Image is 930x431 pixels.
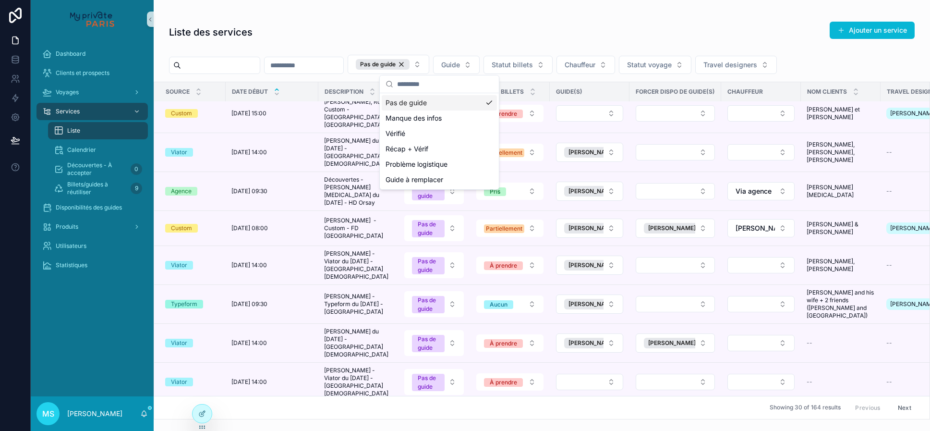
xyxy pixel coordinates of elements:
[727,88,763,96] span: Chauffeur
[231,148,267,156] span: [DATE] 14:00
[48,141,148,159] a: Calendrier
[171,300,197,308] div: Typeform
[48,160,148,178] a: Découvertes - À accepter0
[67,161,127,177] span: Découvertes - À accepter
[619,56,691,74] button: Select Button
[476,373,544,391] button: Select Button
[231,224,268,232] span: [DATE] 08:00
[636,183,715,199] button: Select Button
[568,148,616,156] span: [PERSON_NAME]
[418,183,439,200] div: Pas de guide
[36,64,148,82] a: Clients et prospects
[727,144,795,160] button: Select Button
[324,293,392,316] span: [PERSON_NAME] - Typeform du [DATE] - [GEOGRAPHIC_DATA]
[727,219,795,237] button: Select Button
[556,56,615,74] button: Select Button
[231,339,267,347] span: [DATE] 14:00
[476,334,544,352] button: Select Button
[42,408,54,419] span: MS
[490,339,517,348] div: À prendre
[564,299,630,309] button: Unselect 19
[231,378,267,386] span: [DATE] 14:00
[382,172,497,187] div: Guide à remplacer
[886,378,892,386] span: --
[476,105,544,122] button: Select Button
[476,88,524,96] span: Statut billets
[348,55,429,74] button: Select Button
[568,224,616,232] span: [PERSON_NAME]
[325,88,363,96] span: Description
[807,378,812,386] span: --
[565,60,595,70] span: Chauffeur
[324,328,392,358] span: [PERSON_NAME] du [DATE] - [GEOGRAPHIC_DATA][DEMOGRAPHIC_DATA]
[568,261,655,269] span: [PERSON_NAME] CHTCHEPINE
[644,223,710,234] button: Unselect 39
[404,291,464,317] button: Select Button
[556,105,623,122] button: Select Button
[886,148,892,156] span: --
[703,60,757,70] span: Travel designers
[644,338,710,348] button: Unselect 32
[169,25,253,39] h1: Liste des services
[56,242,86,250] span: Utilisateurs
[556,333,623,353] button: Select Button
[636,219,715,238] button: Select Button
[807,258,875,273] span: [PERSON_NAME], [PERSON_NAME]
[48,122,148,139] a: Liste
[231,110,266,117] span: [DATE] 15:00
[56,108,80,115] span: Services
[36,103,148,120] a: Services
[636,144,715,160] button: Select Button
[67,181,127,196] span: Billets/guides à réutiliser
[382,141,497,157] div: Récap + Vérif
[404,215,464,241] button: Select Button
[56,50,85,58] span: Dashboard
[418,374,439,391] div: Pas de guide
[404,330,464,356] button: Select Button
[490,110,517,118] div: À prendre
[648,339,696,347] span: [PERSON_NAME]
[807,221,875,236] span: [PERSON_NAME] & [PERSON_NAME]
[36,218,148,235] a: Produits
[56,88,79,96] span: Voyages
[556,256,623,275] button: Select Button
[727,257,795,273] button: Select Button
[232,88,268,96] span: Date début
[807,141,875,164] span: [PERSON_NAME], [PERSON_NAME], [PERSON_NAME]
[490,187,500,196] div: Pris
[404,369,464,395] button: Select Button
[166,88,190,96] span: Source
[636,88,715,96] span: Forcer dispo de guide(s)
[36,257,148,274] a: Statistiques
[564,147,630,158] button: Unselect 41
[736,186,772,196] span: Via agence
[171,148,187,157] div: Viator
[636,105,715,122] button: Select Button
[830,22,915,39] button: Ajouter un service
[171,224,192,233] div: Custom
[67,127,80,135] span: Liste
[171,109,192,118] div: Custom
[695,56,777,74] button: Select Button
[727,296,795,312] button: Select Button
[886,187,892,195] span: --
[131,183,142,194] div: 9
[171,378,187,386] div: Viator
[433,56,480,74] button: Select Button
[171,261,187,270] div: Viator
[324,98,392,129] span: [PERSON_NAME], Rob - Custom - [GEOGRAPHIC_DATA] + [GEOGRAPHIC_DATA]
[418,296,439,313] div: Pas de guide
[636,333,715,353] button: Select Button
[807,88,847,96] span: Nom clients
[67,146,96,154] span: Calendrier
[886,261,892,269] span: --
[231,187,267,195] span: [DATE] 09:30
[56,204,122,211] span: Disponibilités des guides
[418,220,439,237] div: Pas de guide
[886,339,892,347] span: --
[636,296,715,312] button: Select Button
[356,59,410,70] button: Unselect PAS_DE_GUIDE
[807,339,812,347] span: --
[131,163,142,175] div: 0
